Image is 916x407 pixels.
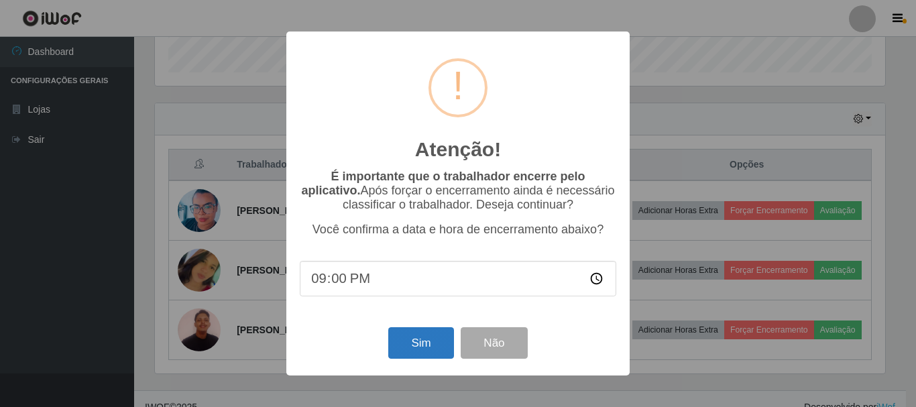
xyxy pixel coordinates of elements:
button: Sim [388,327,453,359]
b: É importante que o trabalhador encerre pelo aplicativo. [301,170,585,197]
p: Você confirma a data e hora de encerramento abaixo? [300,223,616,237]
button: Não [461,327,527,359]
h2: Atenção! [415,137,501,162]
p: Após forçar o encerramento ainda é necessário classificar o trabalhador. Deseja continuar? [300,170,616,212]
